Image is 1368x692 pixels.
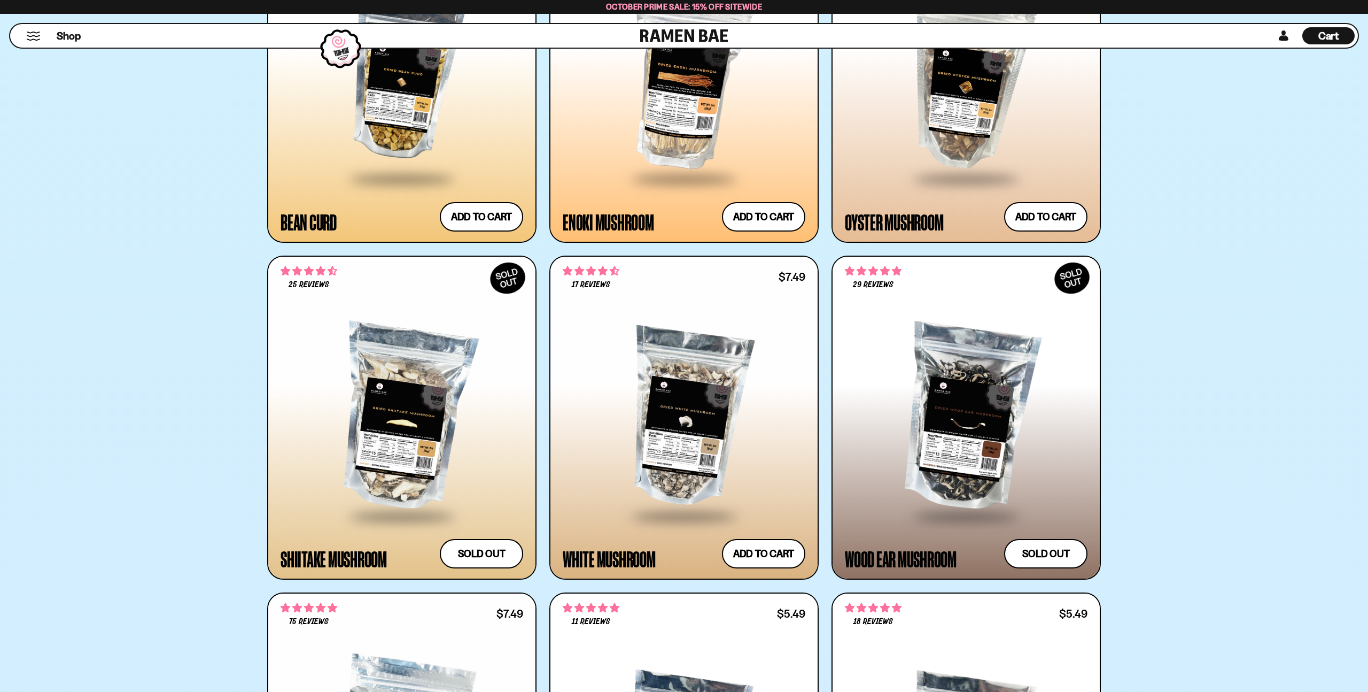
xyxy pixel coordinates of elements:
div: Oyster Mushroom [845,212,943,232]
span: 4.82 stars [563,601,619,615]
span: 75 reviews [289,618,329,626]
span: Shop [57,29,81,43]
button: Sold out [440,539,523,568]
div: SOLD OUT [485,257,531,299]
div: Enoki Mushroom [563,212,654,232]
div: Wood Ear Mushroom [845,549,957,568]
div: $5.49 [1059,609,1087,619]
span: 25 reviews [289,281,329,289]
div: SOLD OUT [1049,257,1095,299]
button: Add to cart [722,202,805,232]
div: $7.49 [779,272,805,282]
button: Add to cart [440,202,523,232]
div: $7.49 [496,609,523,619]
div: Cart [1302,24,1355,48]
span: 11 reviews [572,618,610,626]
button: Add to cart [1004,202,1087,232]
span: 29 reviews [853,281,893,289]
div: Bean Curd [281,212,337,232]
a: SOLDOUT 4.86 stars 29 reviews Wood Ear Mushroom Sold out [831,256,1101,580]
button: Sold out [1004,539,1087,568]
span: Cart [1318,29,1339,42]
span: 4.91 stars [281,601,337,615]
div: White Mushroom [563,549,656,568]
span: October Prime Sale: 15% off Sitewide [606,2,762,12]
span: 4.83 stars [845,601,901,615]
button: Mobile Menu Trigger [26,32,41,41]
span: 17 reviews [572,281,610,289]
span: 4.52 stars [281,264,337,278]
div: $5.49 [777,609,805,619]
a: Shop [57,27,81,44]
span: 4.86 stars [845,264,901,278]
div: Shiitake Mushroom [281,549,387,568]
span: 4.59 stars [563,264,619,278]
a: SOLDOUT 4.52 stars 25 reviews Shiitake Mushroom Sold out [267,256,537,580]
a: 4.59 stars 17 reviews $7.49 White Mushroom Add to cart [549,256,819,580]
button: Add to cart [722,539,805,568]
span: 18 reviews [853,618,893,626]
